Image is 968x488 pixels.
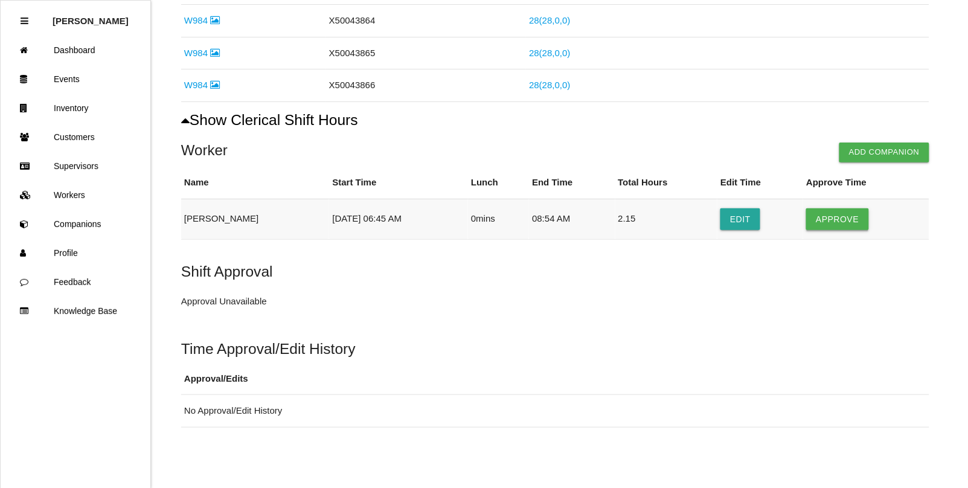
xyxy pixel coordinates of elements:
[181,263,929,280] h5: Shift Approval
[181,199,329,239] td: [PERSON_NAME]
[529,80,570,90] a: 28(28,0,0)
[529,15,570,25] a: 28(28,0,0)
[181,295,267,309] p: Approval Unavailable
[468,199,529,239] td: 0 mins
[717,167,803,199] th: Edit Time
[181,167,329,199] th: Name
[210,48,220,57] i: Image Inside
[1,36,150,65] a: Dashboard
[181,143,929,158] h4: Worker
[326,37,527,69] td: X50043865
[181,395,929,428] td: No Approval/Edit History
[720,208,760,230] button: Edit
[806,208,868,230] button: Approve
[1,181,150,210] a: Workers
[326,5,527,37] td: X50043864
[21,7,28,36] div: Close
[184,48,220,58] a: W984
[181,363,929,395] th: Approval/Edits
[615,199,718,239] td: 2.15
[529,167,615,199] th: End Time
[529,48,570,58] a: 28(28,0,0)
[615,167,718,199] th: Total Hours
[53,7,129,26] p: Rosie Blandino
[329,167,468,199] th: Start Time
[1,65,150,94] a: Events
[1,152,150,181] a: Supervisors
[326,69,527,102] td: X50043866
[210,80,220,89] i: Image Inside
[184,15,220,25] a: W984
[1,210,150,239] a: Companions
[529,199,615,239] td: 08:54 AM
[329,199,468,239] td: [DATE] 06:45 AM
[839,143,929,162] button: Add Companion
[1,94,150,123] a: Inventory
[803,167,929,199] th: Approve Time
[468,167,529,199] th: Lunch
[210,16,220,25] i: Image Inside
[1,268,150,297] a: Feedback
[184,80,220,90] a: W984
[1,297,150,326] a: Knowledge Base
[181,112,358,129] button: Show Clerical Shift Hours
[1,239,150,268] a: Profile
[181,341,929,357] h5: Time Approval/Edit History
[1,123,150,152] a: Customers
